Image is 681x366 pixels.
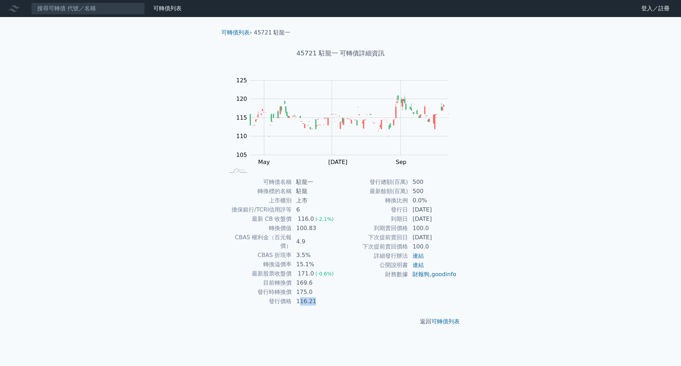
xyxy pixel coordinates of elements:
tspan: [DATE] [328,159,347,165]
td: 最新 CB 收盤價 [224,214,292,224]
tspan: 105 [236,152,247,158]
td: 下次提前賣回價格 [340,242,408,251]
td: 上市櫃別 [224,196,292,205]
td: 上市 [292,196,340,205]
a: 登入／註冊 [636,3,675,14]
td: 到期賣回價格 [340,224,408,233]
td: 4.9 [292,233,340,251]
td: 發行總額(百萬) [340,177,408,187]
g: Chart [232,77,459,165]
td: 100.83 [292,224,340,233]
tspan: 110 [236,133,247,140]
td: 下次提前賣回日 [340,233,408,242]
td: 發行日 [340,205,408,214]
td: 最新餘額(百萬) [340,187,408,196]
td: 擔保銀行/TCRI信用評等 [224,205,292,214]
td: CBAS 折現率 [224,251,292,260]
td: [DATE] [408,205,457,214]
td: 100.0 [408,224,457,233]
td: 500 [408,187,457,196]
tspan: 115 [236,114,247,121]
a: 財報狗 [413,271,430,278]
a: 可轉債列表 [153,5,182,12]
p: 返回 [216,317,465,326]
input: 搜尋可轉債 代號／名稱 [31,2,145,15]
td: 目前轉換價 [224,278,292,288]
g: Series [250,95,448,137]
td: 0.0% [408,196,457,205]
td: 15.1% [292,260,340,269]
span: (-2.1%) [315,216,334,222]
a: 連結 [413,262,424,268]
a: 連結 [413,252,424,259]
li: 45721 駐龍一 [254,28,291,37]
td: 駐龍 [292,187,340,196]
div: 116.0 [296,215,315,223]
tspan: 120 [236,95,247,102]
a: 可轉債列表 [221,29,250,36]
td: 駐龍一 [292,177,340,187]
td: 財務數據 [340,270,408,279]
td: 175.0 [292,288,340,297]
td: 最新股票收盤價 [224,269,292,278]
td: 100.0 [408,242,457,251]
td: 轉換價值 [224,224,292,233]
tspan: May [258,159,270,165]
td: 500 [408,177,457,187]
h1: 45721 駐龍一 可轉債詳細資訊 [216,48,465,58]
td: 發行價格 [224,297,292,306]
a: 可轉債列表 [431,318,460,325]
li: › [221,28,252,37]
span: (-0.6%) [315,271,334,277]
td: 169.6 [292,278,340,288]
td: 可轉債名稱 [224,177,292,187]
tspan: Sep [396,159,406,165]
td: 6 [292,205,340,214]
td: [DATE] [408,214,457,224]
div: 171.0 [296,269,315,278]
td: 轉換比例 [340,196,408,205]
td: [DATE] [408,233,457,242]
td: 轉換溢價率 [224,260,292,269]
td: 公開說明書 [340,261,408,270]
iframe: Chat Widget [646,332,681,366]
td: , [408,270,457,279]
td: 到期日 [340,214,408,224]
td: 詳細發行辦法 [340,251,408,261]
td: 轉換標的名稱 [224,187,292,196]
td: CBAS 權利金（百元報價） [224,233,292,251]
td: 116.21 [292,297,340,306]
td: 3.5% [292,251,340,260]
a: goodinfo [431,271,456,278]
td: 發行時轉換價 [224,288,292,297]
tspan: 125 [236,77,247,84]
